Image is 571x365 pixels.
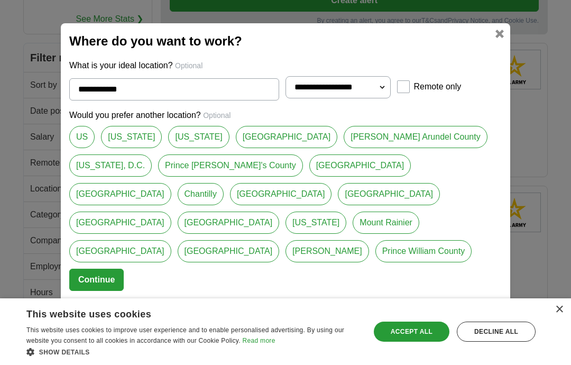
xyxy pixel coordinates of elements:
h2: Where do you want to work? [69,32,502,51]
p: Would you prefer another location? [69,109,502,122]
a: [US_STATE] [168,126,229,148]
a: [GEOGRAPHIC_DATA] [236,126,338,148]
a: [US_STATE] [285,212,346,234]
span: Optional [175,61,202,70]
label: Remote only [414,80,462,93]
div: Show details [26,346,360,357]
div: Decline all [457,322,536,342]
span: Show details [39,349,90,356]
button: Continue [69,269,124,291]
a: [US_STATE] [101,126,162,148]
a: Read more, opens a new window [243,337,275,344]
div: Close [555,306,563,314]
a: Prince [PERSON_NAME]'s County [158,154,303,177]
span: This website uses cookies to improve user experience and to enable personalised advertising. By u... [26,326,344,344]
a: [GEOGRAPHIC_DATA] [178,212,280,234]
a: [US_STATE], D.C. [69,154,152,177]
div: Accept all [374,322,449,342]
span: Optional [203,111,231,120]
a: [PERSON_NAME] Arundel County [344,126,487,148]
a: [GEOGRAPHIC_DATA] [69,240,171,262]
a: [GEOGRAPHIC_DATA] [309,154,411,177]
a: [GEOGRAPHIC_DATA] [230,183,332,205]
a: [GEOGRAPHIC_DATA] [178,240,280,262]
a: [PERSON_NAME] [285,240,369,262]
a: US [69,126,95,148]
a: Chantilly [178,183,224,205]
a: [GEOGRAPHIC_DATA] [338,183,440,205]
div: This website uses cookies [26,305,334,321]
a: [GEOGRAPHIC_DATA] [69,212,171,234]
a: Mount Rainier [353,212,419,234]
a: Prince William County [375,240,472,262]
a: [GEOGRAPHIC_DATA] [69,183,171,205]
p: What is your ideal location? [69,59,502,72]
